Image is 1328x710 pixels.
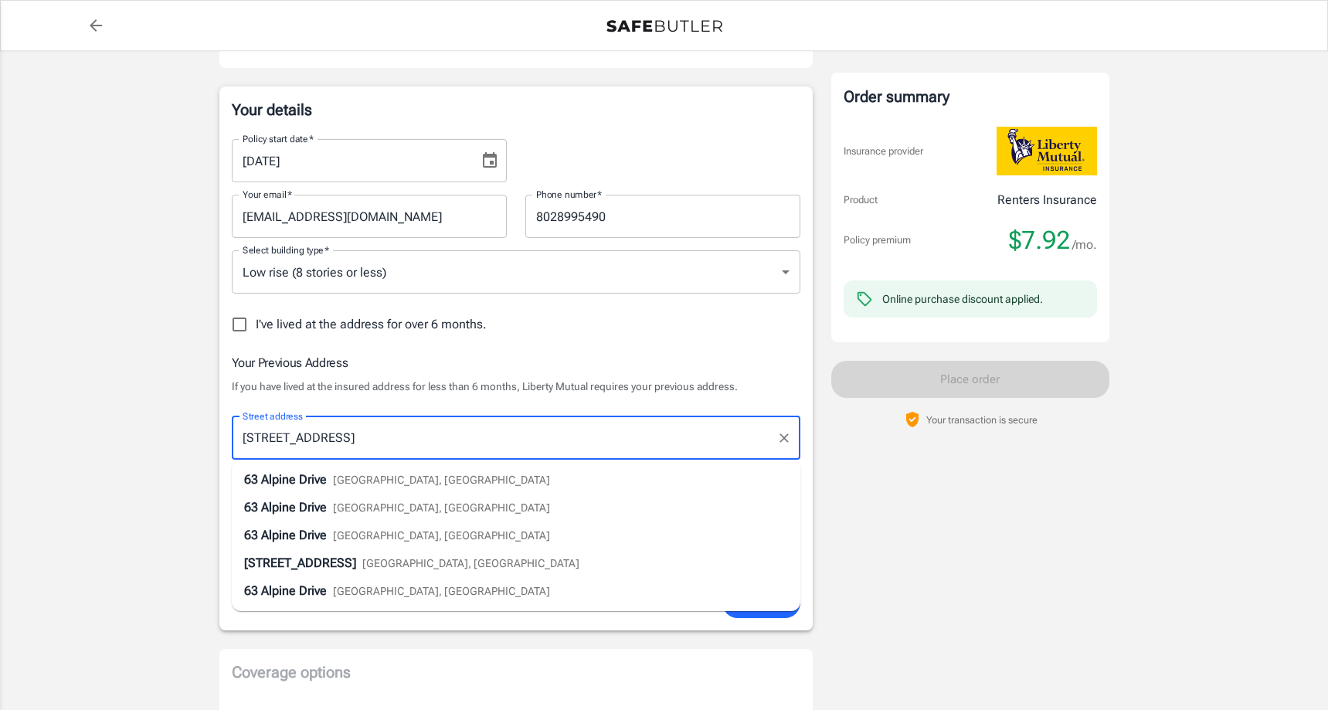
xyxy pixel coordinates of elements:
span: 63 [244,472,258,487]
img: Back to quotes [606,20,722,32]
span: Alpine Drive [261,500,327,515]
span: [GEOGRAPHIC_DATA], [GEOGRAPHIC_DATA] [333,585,550,597]
img: Liberty Mutual [997,127,1097,175]
p: Policy premium [844,233,911,248]
span: Alpine Drive [261,528,327,542]
input: Enter number [525,195,800,238]
span: /mo. [1072,234,1097,256]
input: MM/DD/YYYY [232,139,468,182]
span: $7.92 [1009,225,1070,256]
p: Product [844,192,878,208]
p: Your transaction is secure [926,413,1038,427]
p: Your details [232,99,800,121]
a: back to quotes [80,10,111,41]
label: Your email [243,188,292,201]
label: Policy start date [243,132,314,145]
div: Online purchase discount applied. [882,291,1043,307]
p: Insurance provider [844,144,923,159]
p: If you have lived at the insured address for less than 6 months, Liberty Mutual requires your pre... [232,379,800,394]
span: [GEOGRAPHIC_DATA], [GEOGRAPHIC_DATA] [333,474,550,486]
input: Enter email [232,195,507,238]
span: Alpine Drive [261,472,327,487]
div: Order summary [844,85,1097,108]
span: 63 [244,583,258,598]
div: Low rise (8 stories or less) [232,250,800,294]
button: Choose date, selected date is Aug 23, 2025 [474,145,505,176]
span: [STREET_ADDRESS] [244,555,356,570]
h6: Your Previous Address [232,353,800,372]
span: [GEOGRAPHIC_DATA], [GEOGRAPHIC_DATA] [333,529,550,542]
span: [GEOGRAPHIC_DATA], [GEOGRAPHIC_DATA] [362,557,579,569]
span: [GEOGRAPHIC_DATA], [GEOGRAPHIC_DATA] [333,501,550,514]
label: Select building type [243,243,329,256]
p: Renters Insurance [997,191,1097,209]
span: I've lived at the address for over 6 months. [256,315,487,334]
label: Phone number [536,188,602,201]
button: Clear [773,427,795,449]
span: 63 [244,528,258,542]
span: Alpine Drive [261,583,327,598]
label: Street address [243,409,303,423]
span: 63 [244,500,258,515]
